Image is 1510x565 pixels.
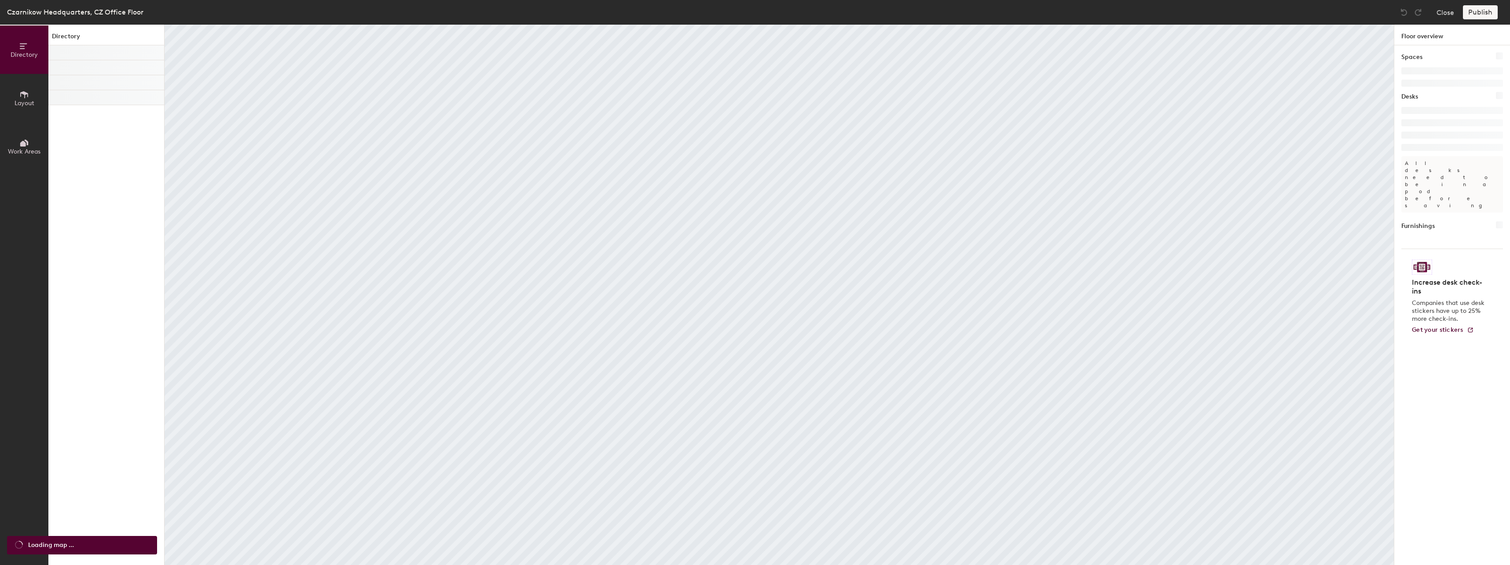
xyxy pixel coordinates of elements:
[8,148,40,155] span: Work Areas
[1400,8,1408,17] img: Undo
[1412,299,1487,323] p: Companies that use desk stickers have up to 25% more check-ins.
[28,540,74,550] span: Loading map ...
[11,51,38,59] span: Directory
[165,25,1394,565] canvas: Map
[1412,327,1474,334] a: Get your stickers
[1414,8,1422,17] img: Redo
[1412,260,1432,275] img: Sticker logo
[1394,25,1510,45] h1: Floor overview
[15,99,34,107] span: Layout
[1401,156,1503,213] p: All desks need to be in a pod before saving
[1401,92,1418,102] h1: Desks
[1401,221,1435,231] h1: Furnishings
[1412,326,1463,334] span: Get your stickers
[1401,52,1422,62] h1: Spaces
[1412,278,1487,296] h4: Increase desk check-ins
[1437,5,1454,19] button: Close
[48,32,164,45] h1: Directory
[7,7,143,18] div: Czarnikow Headquarters, CZ Office Floor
